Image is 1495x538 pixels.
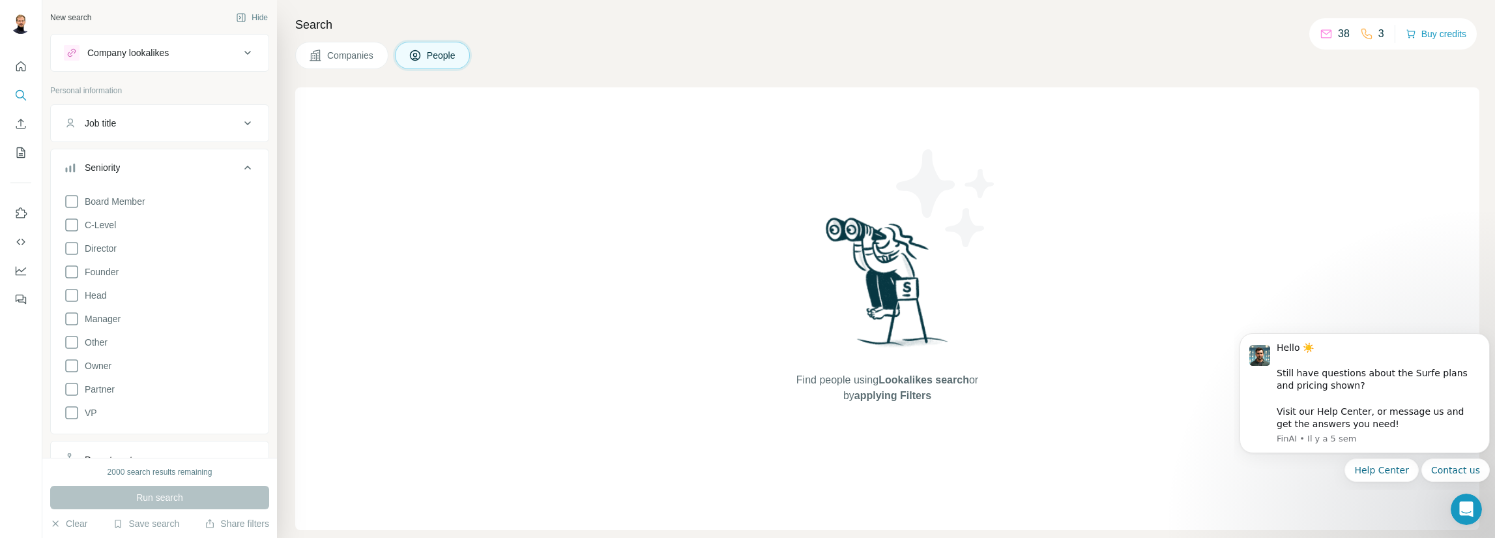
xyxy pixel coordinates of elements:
iframe: Intercom notifications message [1234,322,1495,490]
span: Board Member [80,195,145,208]
button: Company lookalikes [51,37,269,68]
button: Use Surfe API [10,230,31,254]
div: Seniority [85,161,120,174]
button: Enrich CSV [10,112,31,136]
button: Job title [51,108,269,139]
div: 2000 search results remaining [108,466,212,478]
h4: Search [295,16,1479,34]
img: Avatar [10,13,31,34]
button: Buy credits [1406,25,1466,43]
div: Job title [85,117,116,130]
span: Find people using or by [783,372,991,404]
span: Lookalikes search [878,374,969,385]
span: Head [80,289,106,302]
button: Share filters [205,517,269,530]
button: Search [10,83,31,107]
button: Dashboard [10,259,31,282]
span: Partner [80,383,115,396]
button: Save search [113,517,179,530]
span: Manager [80,312,121,325]
div: New search [50,12,91,23]
button: Quick start [10,55,31,78]
img: Surfe Illustration - Stars [888,140,1005,257]
span: People [427,49,457,62]
iframe: Intercom live chat [1451,494,1482,525]
button: Feedback [10,288,31,311]
span: Owner [80,359,111,372]
span: Founder [80,265,119,278]
button: Department [51,444,269,475]
button: Seniority [51,152,269,188]
span: applying Filters [854,390,931,401]
button: Hide [227,8,277,27]
button: My lists [10,141,31,164]
div: Company lookalikes [87,46,169,59]
button: Use Surfe on LinkedIn [10,202,31,225]
p: 3 [1378,26,1384,42]
div: Department [85,453,132,466]
span: VP [80,406,97,419]
p: 38 [1338,26,1350,42]
span: Other [80,336,108,349]
button: Clear [50,517,87,530]
span: Companies [327,49,375,62]
span: Director [80,242,117,255]
p: Personal information [50,85,269,97]
span: C-Level [80,218,116,232]
img: Surfe Illustration - Woman searching with binoculars [820,214,955,359]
